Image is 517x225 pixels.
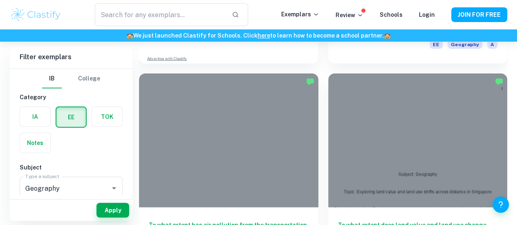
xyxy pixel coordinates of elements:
a: Advertise with Clastify [147,56,187,62]
span: Geography [448,40,482,49]
button: Apply [96,203,129,218]
input: Search for any exemplars... [95,3,226,26]
button: College [78,69,100,89]
button: JOIN FOR FREE [451,7,507,22]
button: IA [20,107,50,127]
button: Open [108,183,120,194]
button: TOK [92,107,122,127]
p: Exemplars [281,10,319,19]
h6: Category [20,93,123,102]
span: 🏫 [126,32,133,39]
a: here [257,32,270,39]
img: Marked [306,78,314,86]
h6: We just launched Clastify for Schools. Click to learn how to become a school partner. [2,31,515,40]
span: A [487,40,497,49]
button: EE [56,107,86,127]
button: IB [42,69,62,89]
a: Login [419,11,435,18]
span: EE [430,40,443,49]
img: Clastify logo [10,7,62,23]
h6: Filter exemplars [10,46,132,69]
div: Filter type choice [42,69,100,89]
button: Help and Feedback [492,196,509,213]
h6: Subject [20,163,123,172]
button: Notes [20,133,50,153]
p: Review [336,11,363,20]
img: Marked [495,78,503,86]
label: Type a subject [25,173,59,180]
span: 🏫 [384,32,391,39]
a: Schools [380,11,403,18]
